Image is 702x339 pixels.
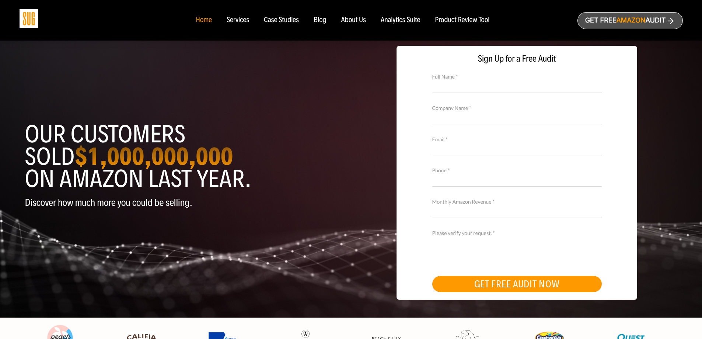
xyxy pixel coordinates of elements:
input: Monthly Amazon Revenue * [432,205,602,218]
a: Analytics Suite [381,16,420,24]
a: Product Review Tool [435,16,489,24]
input: Contact Number * [432,174,602,187]
label: Full Name * [432,73,602,81]
span: Sign Up for a Free Audit [404,53,629,64]
label: Email * [432,135,602,143]
img: Sug [20,9,38,28]
label: Phone * [432,166,602,174]
label: Monthly Amazon Revenue * [432,198,602,206]
input: Email * [432,142,602,155]
iframe: reCAPTCHA [432,236,544,265]
span: Amazon [616,17,645,24]
label: Please verify your request. * [432,229,602,237]
a: Blog [314,16,326,24]
p: Discover how much more you could be selling. [25,197,346,208]
a: Services [227,16,249,24]
strong: $1,000,000,000 [74,141,233,172]
button: GET FREE AUDIT NOW [432,276,602,292]
a: Home [196,16,212,24]
label: Company Name * [432,104,602,112]
input: Full Name * [432,80,602,93]
h1: Our customers sold on Amazon last year. [25,123,346,190]
a: Case Studies [264,16,299,24]
a: About Us [341,16,366,24]
a: Get freeAmazonAudit [577,12,683,29]
input: Company Name * [432,111,602,124]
